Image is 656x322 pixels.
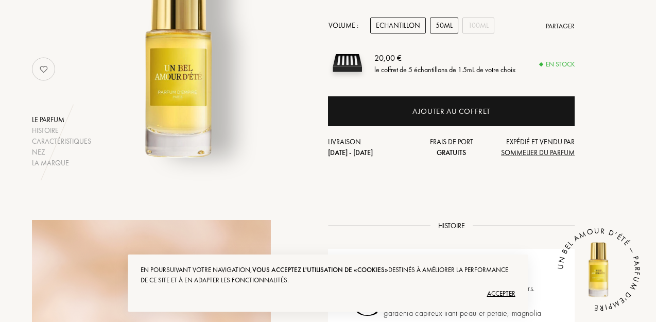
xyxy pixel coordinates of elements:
div: 100mL [462,18,494,33]
div: Le parfum [32,114,91,125]
div: Livraison [328,137,410,158]
span: Gratuits [437,148,466,157]
div: Ajouter au coffret [412,106,490,117]
img: sample box [328,44,367,82]
div: Expédié et vendu par [492,137,575,158]
div: Nez [32,147,91,158]
span: Sommelier du Parfum [501,148,575,157]
div: Accepter [141,285,515,302]
img: Un Bel Amour D’été [568,239,630,300]
div: Histoire [32,125,91,136]
div: Partager [546,21,575,31]
span: [DATE] - [DATE] [328,148,373,157]
div: Frais de port [410,137,493,158]
img: no_like_p.png [33,59,54,79]
div: La marque [32,158,91,168]
div: 20,00 € [374,52,515,64]
span: vous acceptez l'utilisation de «cookies» [252,265,388,274]
div: En poursuivant votre navigation, destinés à améliorer la performance de ce site et à en adapter l... [141,265,515,285]
div: Echantillon [370,18,426,33]
div: En stock [540,59,575,70]
div: Volume : [328,18,364,33]
div: Caractéristiques [32,136,91,147]
div: le coffret de 5 échantillons de 1.5mL de votre choix [374,64,515,75]
div: 50mL [430,18,458,33]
